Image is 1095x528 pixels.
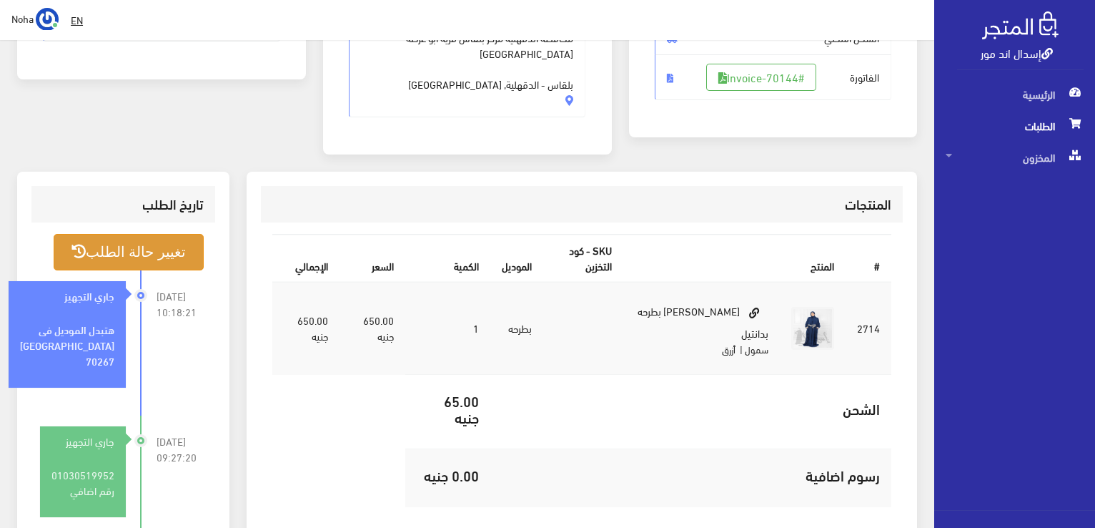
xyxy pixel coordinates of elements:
span: الطلبات [946,110,1084,142]
h5: الشحن [502,401,880,416]
a: EN [65,7,89,33]
h3: المنتجات [272,197,891,211]
small: | أزرق [722,341,743,358]
th: # [846,235,891,281]
th: اﻹجمالي [272,235,340,281]
h5: 0.00 جنيه [417,467,479,483]
strong: جاري التجهيز [64,288,114,303]
a: المخزون [934,142,1095,173]
img: . [982,11,1059,39]
span: الرئيسية [946,79,1084,110]
h5: 65.00 جنيه [417,393,479,424]
a: الطلبات [934,110,1095,142]
img: ... [36,8,59,31]
span: [DATE] 09:27:20 [157,434,204,465]
button: تغيير حالة الطلب [54,234,204,270]
a: #Invoice-70144 [706,64,816,91]
div: 01030519952 رقم اضافي [40,455,126,510]
strong: هتبدل الموديل فى [GEOGRAPHIC_DATA] 70267 [20,321,114,368]
a: إسدال اند مور [981,42,1053,63]
td: بطرحه [490,282,543,375]
th: المنتج [623,235,846,281]
th: الموديل [490,235,543,281]
th: الكمية [405,235,490,281]
span: المخزون [946,142,1084,173]
h3: تاريخ الطلب [43,197,204,211]
span: محافظه الدقهليه مركز بلقاس قريه ابو عرصه [GEOGRAPHIC_DATA] بلقاس - الدقهلية, [GEOGRAPHIC_DATA] [361,14,574,92]
u: EN [71,11,83,29]
td: 650.00 جنيه [340,282,406,375]
a: ... Noha [11,7,59,30]
span: [DATE] 10:18:21 [157,288,204,320]
span: الفاتورة [655,54,892,100]
div: جاري التجهيز [40,434,126,449]
td: [PERSON_NAME] بطرحه بدانتيل [623,282,780,375]
small: سمول [745,341,768,358]
th: السعر [340,235,406,281]
td: 650.00 جنيه [272,282,340,375]
h5: رسوم اضافية [502,467,880,483]
th: SKU - كود التخزين [543,235,623,281]
span: Noha [11,9,34,27]
a: الرئيسية [934,79,1095,110]
td: 2714 [846,282,891,375]
td: 1 [405,282,490,375]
